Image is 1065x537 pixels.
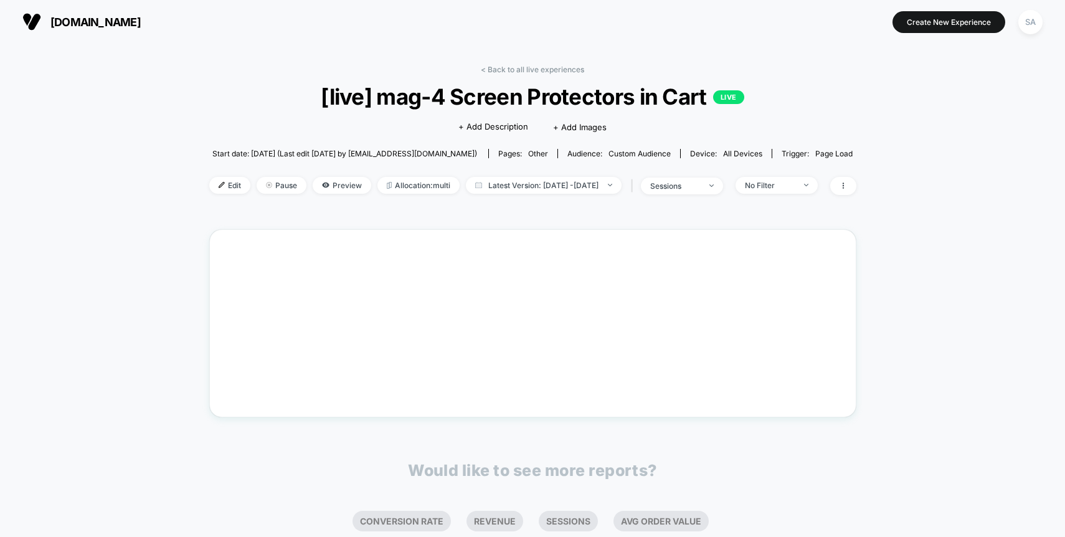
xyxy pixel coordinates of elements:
[782,149,853,158] div: Trigger:
[567,149,671,158] div: Audience:
[353,511,451,531] li: Conversion Rate
[608,149,671,158] span: Custom Audience
[1018,10,1043,34] div: SA
[241,83,823,110] span: [live] mag-4 Screen Protectors in Cart
[892,11,1005,33] button: Create New Experience
[458,121,528,133] span: + Add Description
[528,149,548,158] span: other
[257,177,306,194] span: Pause
[613,511,709,531] li: Avg Order Value
[680,149,772,158] span: Device:
[815,149,853,158] span: Page Load
[377,177,460,194] span: Allocation: multi
[650,181,700,191] div: sessions
[313,177,371,194] span: Preview
[22,12,41,31] img: Visually logo
[266,182,272,188] img: end
[408,461,657,480] p: Would like to see more reports?
[628,177,641,195] span: |
[539,511,598,531] li: Sessions
[709,184,714,187] img: end
[466,511,523,531] li: Revenue
[804,184,808,186] img: end
[498,149,548,158] div: Pages:
[745,181,795,190] div: No Filter
[209,177,250,194] span: Edit
[466,177,622,194] span: Latest Version: [DATE] - [DATE]
[723,149,762,158] span: all devices
[553,122,607,132] span: + Add Images
[475,182,482,188] img: calendar
[19,12,144,32] button: [DOMAIN_NAME]
[608,184,612,186] img: end
[713,90,744,104] p: LIVE
[481,65,584,74] a: < Back to all live experiences
[212,149,477,158] span: Start date: [DATE] (Last edit [DATE] by [EMAIL_ADDRESS][DOMAIN_NAME])
[219,182,225,188] img: edit
[387,182,392,189] img: rebalance
[1015,9,1046,35] button: SA
[50,16,141,29] span: [DOMAIN_NAME]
